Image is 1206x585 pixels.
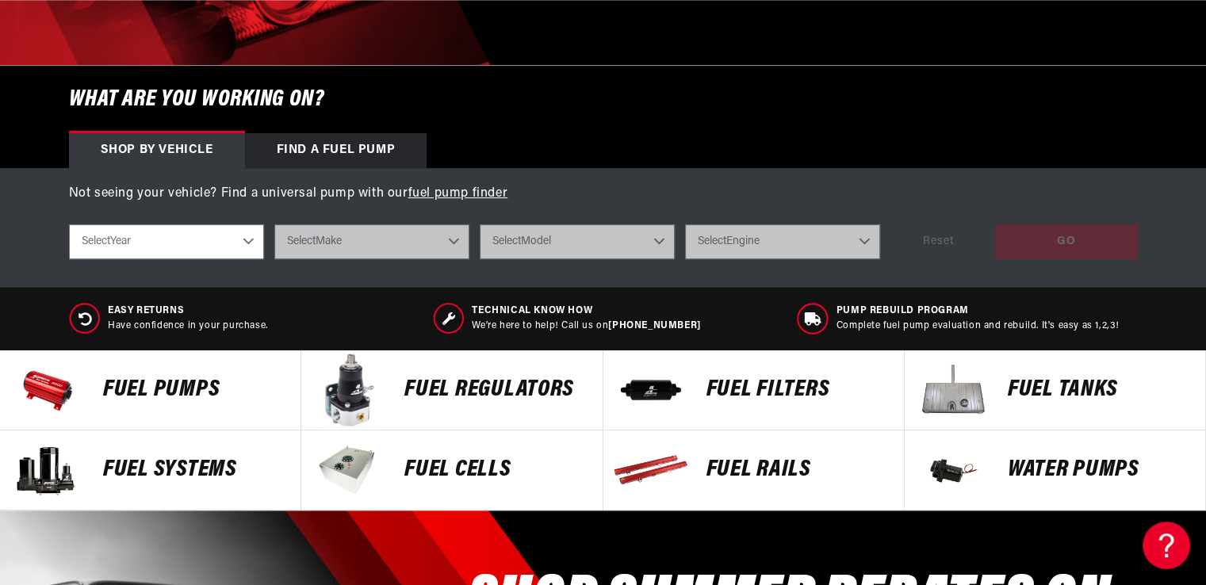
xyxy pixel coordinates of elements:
a: [PHONE_NUMBER] [608,321,700,331]
p: FUEL FILTERS [706,378,888,402]
p: Water Pumps [1008,458,1189,482]
a: FUEL FILTERS FUEL FILTERS [603,350,905,430]
img: FUEL Cells [309,430,389,510]
p: Complete fuel pump evaluation and rebuild. It's easy as 1,2,3! [837,319,1120,333]
a: FUEL REGULATORS FUEL REGULATORS [301,350,603,430]
p: Have confidence in your purchase. [108,319,268,333]
p: Not seeing your vehicle? Find a universal pump with our [69,184,1138,205]
span: Easy Returns [108,304,268,318]
img: Fuel Systems [8,430,87,510]
p: FUEL Rails [706,458,888,482]
div: Find a Fuel Pump [245,133,427,168]
img: FUEL Rails [611,430,691,510]
span: Technical Know How [472,304,700,318]
p: FUEL REGULATORS [404,378,586,402]
a: Water Pumps Water Pumps [905,430,1206,510]
select: Make [274,224,469,259]
img: FUEL REGULATORS [309,350,389,430]
a: Fuel Tanks Fuel Tanks [905,350,1206,430]
a: fuel pump finder [408,187,508,200]
p: Fuel Tanks [1008,378,1189,402]
p: Fuel Systems [103,458,285,482]
h6: What are you working on? [29,66,1177,133]
img: FUEL FILTERS [611,350,691,430]
select: Year [69,224,264,259]
p: Fuel Pumps [103,378,285,402]
span: Pump Rebuild program [837,304,1120,318]
select: Engine [685,224,880,259]
img: Water Pumps [913,430,992,510]
img: Fuel Pumps [8,350,87,430]
p: FUEL Cells [404,458,586,482]
select: Model [480,224,675,259]
a: FUEL Rails FUEL Rails [603,430,905,510]
p: We’re here to help! Call us on [472,319,700,333]
a: FUEL Cells FUEL Cells [301,430,603,510]
div: Shop by vehicle [69,133,245,168]
img: Fuel Tanks [913,350,992,430]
